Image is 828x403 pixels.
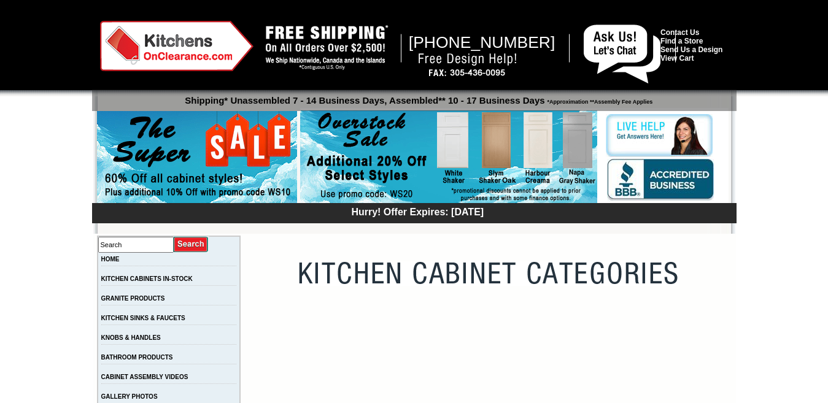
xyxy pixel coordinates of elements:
[101,295,165,302] a: GRANITE PRODUCTS
[660,45,722,54] a: Send Us a Design
[100,21,253,71] img: Kitchens on Clearance Logo
[101,374,188,380] a: CABINET ASSEMBLY VIDEOS
[101,354,173,361] a: BATHROOM PRODUCTS
[409,33,555,52] span: [PHONE_NUMBER]
[660,54,694,63] a: View Cart
[660,37,703,45] a: Find a Store
[98,90,737,106] p: Shipping* Unassembled 7 - 14 Business Days, Assembled** 10 - 17 Business Days
[545,96,653,105] span: *Approximation **Assembly Fee Applies
[101,275,193,282] a: KITCHEN CABINETS IN-STOCK
[98,205,737,218] div: Hurry! Offer Expires: [DATE]
[101,393,158,400] a: GALLERY PHOTOS
[174,236,209,253] input: Submit
[101,334,161,341] a: KNOBS & HANDLES
[101,256,120,263] a: HOME
[660,28,699,37] a: Contact Us
[101,315,185,321] a: KITCHEN SINKS & FAUCETS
